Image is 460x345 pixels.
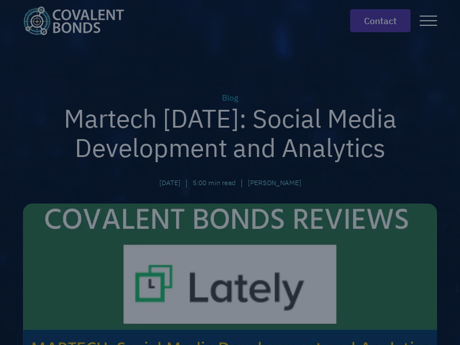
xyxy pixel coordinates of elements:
div: [DATE] [159,178,181,188]
a: home [23,6,133,35]
a: [PERSON_NAME] [248,178,301,188]
div: | [240,176,243,190]
div: 5:00 min read [193,178,236,188]
img: Covalent Bonds White / Teal Logo [23,6,124,35]
a: contact [350,9,411,32]
div: | [185,176,188,190]
h1: Martech [DATE]: Social Media Development and Analytics [23,104,437,162]
div: Blog [23,92,437,104]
